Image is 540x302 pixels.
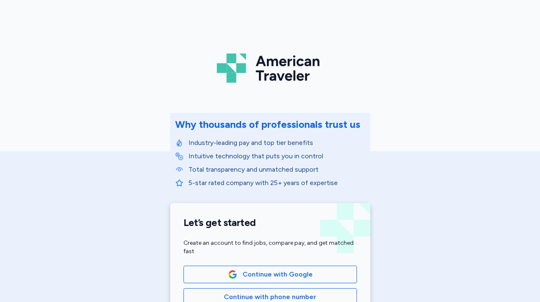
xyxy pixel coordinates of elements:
p: Total transparency and unmatched support [188,165,365,175]
img: Logo [217,50,324,86]
p: Intuitive technology that puts you in control [188,151,365,161]
span: Continue with Google [243,269,313,279]
img: Google Logo [228,270,237,279]
h1: Let’s get started [183,216,357,229]
p: 5-star rated company with 25+ years of expertise [188,178,365,188]
button: Google LogoContinue with Google [183,266,357,283]
div: Why thousands of professionals trust us [175,118,360,131]
span: Continue with phone number [224,292,316,302]
p: Industry-leading pay and top tier benefits [188,138,365,148]
div: Create an account to find jobs, compare pay, and get matched fast [183,239,357,256]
